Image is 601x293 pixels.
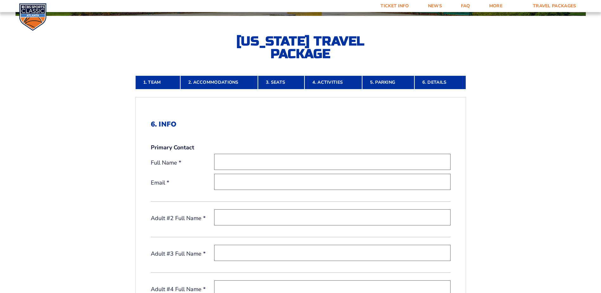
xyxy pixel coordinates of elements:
[151,179,214,187] label: Email *
[151,120,451,128] h2: 6. Info
[180,75,258,89] a: 2. Accommodations
[151,159,214,167] label: Full Name *
[19,3,47,31] img: CBS Sports Classic
[258,75,304,89] a: 3. Seats
[151,214,214,222] label: Adult #2 Full Name *
[362,75,414,89] a: 5. Parking
[151,250,214,258] label: Adult #3 Full Name *
[304,75,362,89] a: 4. Activities
[231,35,370,60] h2: [US_STATE] Travel Package
[151,144,194,152] strong: Primary Contact
[135,75,180,89] a: 1. Team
